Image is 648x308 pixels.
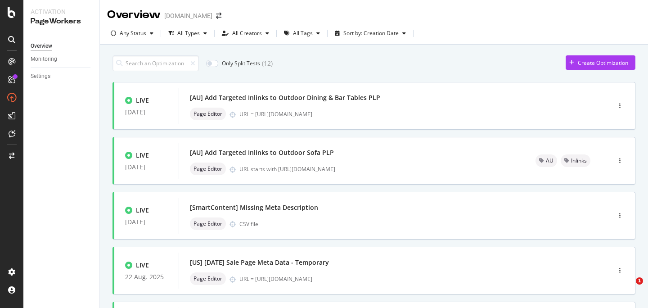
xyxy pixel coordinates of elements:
div: neutral label [535,154,557,167]
div: [AU] Add Targeted Inlinks to Outdoor Dining & Bar Tables PLP [190,93,380,102]
div: neutral label [561,154,590,167]
span: Page Editor [193,276,222,281]
iframe: Intercom live chat [617,277,639,299]
a: Settings [31,72,93,81]
div: Monitoring [31,54,57,64]
div: neutral label [190,272,226,285]
div: Activation [31,7,92,16]
div: Sort by: Creation Date [343,31,399,36]
div: PageWorkers [31,16,92,27]
span: Page Editor [193,166,222,172]
button: All Tags [280,26,324,41]
div: URL = [URL][DOMAIN_NAME] [239,275,572,283]
div: 22 Aug. 2025 [125,273,168,281]
div: All Tags [293,31,313,36]
div: LIVE [136,96,149,105]
button: Create Optimization [566,55,635,70]
div: arrow-right-arrow-left [216,13,221,19]
div: All Types [177,31,200,36]
div: URL starts with [URL][DOMAIN_NAME] [239,165,514,173]
span: 1 [636,277,643,285]
div: Settings [31,72,50,81]
span: AU [546,158,553,163]
div: All Creators [232,31,262,36]
div: Create Optimization [578,59,628,67]
span: Page Editor [193,111,222,117]
div: [SmartContent] Missing Meta Description [190,203,318,212]
div: [DATE] [125,163,168,171]
div: Overview [31,41,52,51]
div: [DATE] [125,218,168,226]
div: neutral label [190,108,226,120]
div: [DATE] [125,109,168,116]
a: Monitoring [31,54,93,64]
a: Overview [31,41,93,51]
div: Only Split Tests [222,59,260,67]
div: LIVE [136,206,149,215]
button: Any Status [107,26,157,41]
div: LIVE [136,261,149,270]
div: ( 12 ) [262,59,273,68]
div: CSV file [239,220,258,228]
button: All Creators [218,26,273,41]
button: Sort by: Creation Date [331,26,409,41]
button: All Types [165,26,211,41]
div: LIVE [136,151,149,160]
div: neutral label [190,217,226,230]
div: URL = [URL][DOMAIN_NAME] [239,110,572,118]
div: neutral label [190,163,226,175]
input: Search an Optimization [112,55,199,71]
div: Overview [107,7,161,23]
div: [AU] Add Targeted Inlinks to Outdoor Sofa PLP [190,148,334,157]
span: Inlinks [571,158,587,163]
div: Any Status [120,31,146,36]
div: [US] [DATE] Sale Page Meta Data - Temporary [190,258,329,267]
span: Page Editor [193,221,222,226]
div: [DOMAIN_NAME] [164,11,212,20]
